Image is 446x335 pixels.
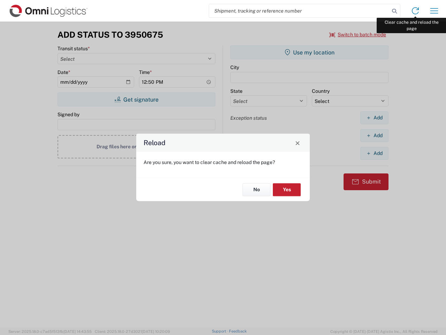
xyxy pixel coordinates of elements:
h4: Reload [144,138,166,148]
button: Yes [273,183,301,196]
p: Are you sure, you want to clear cache and reload the page? [144,159,302,165]
button: No [243,183,270,196]
input: Shipment, tracking or reference number [209,4,390,17]
button: Close [293,138,302,148]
